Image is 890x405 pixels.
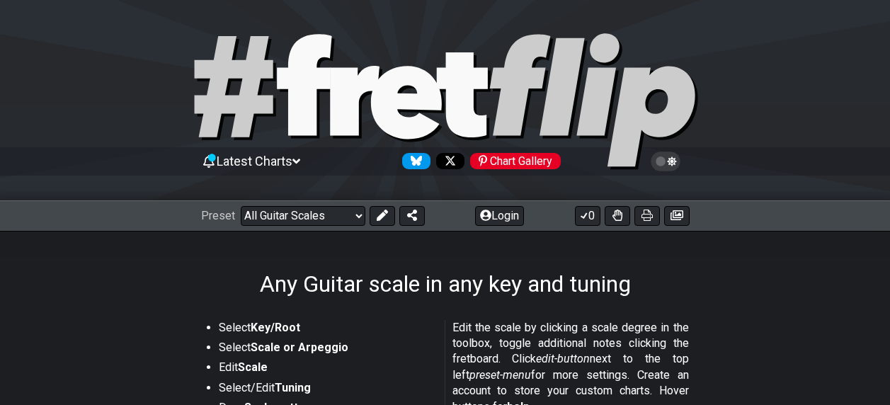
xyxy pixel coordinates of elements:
li: Select [219,320,435,340]
a: #fretflip at Pinterest [464,153,561,169]
li: Select/Edit [219,380,435,400]
strong: Key/Root [251,321,300,334]
h1: Any Guitar scale in any key and tuning [260,270,631,297]
span: Latest Charts [217,154,292,169]
strong: Tuning [275,381,311,394]
button: 0 [575,206,600,226]
li: Select [219,340,435,360]
li: Edit [219,360,435,380]
button: Share Preset [399,206,425,226]
em: preset-menu [469,368,531,382]
button: Login [475,206,524,226]
span: Preset [201,209,235,222]
div: Chart Gallery [470,153,561,169]
em: edit-button [536,352,590,365]
a: Follow #fretflip at Bluesky [396,153,430,169]
button: Create image [664,206,690,226]
button: Print [634,206,660,226]
span: Toggle light / dark theme [658,155,674,168]
a: Follow #fretflip at X [430,153,464,169]
strong: Scale or Arpeggio [251,341,348,354]
button: Edit Preset [370,206,395,226]
select: Preset [241,206,365,226]
button: Toggle Dexterity for all fretkits [605,206,630,226]
strong: Scale [238,360,268,374]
